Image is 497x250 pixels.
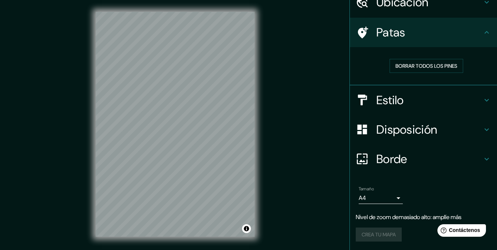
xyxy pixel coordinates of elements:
font: Estilo [376,92,404,108]
font: Patas [376,25,405,40]
font: Nivel de zoom demasiado alto: amplíe más [356,213,461,221]
div: A4 [359,192,403,204]
canvas: Mapa [96,12,255,237]
div: Patas [350,18,497,47]
font: Borde [376,151,407,167]
iframe: Lanzador de widgets de ayuda [432,221,489,242]
font: Borrar todos los pines [395,63,457,69]
div: Borde [350,144,497,174]
div: Estilo [350,85,497,115]
div: Disposición [350,115,497,144]
font: Disposición [376,122,437,137]
font: Tamaño [359,186,374,192]
button: Activar o desactivar atribución [242,224,251,233]
font: A4 [359,194,366,202]
button: Borrar todos los pines [390,59,463,73]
